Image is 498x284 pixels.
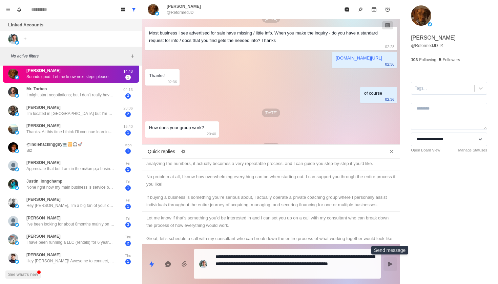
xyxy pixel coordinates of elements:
div: If buying a business is something you're serious about, I actually operate a private coaching gro... [146,194,396,209]
img: picture [15,75,19,79]
div: How does your group work? [149,124,204,132]
p: Hey [PERSON_NAME], I'm a big fan of your content and would appreciate your advice on acquiring pr... [26,203,115,209]
span: 3 [125,93,131,99]
img: picture [148,4,159,15]
button: Archive [367,3,381,16]
button: Reply with AI [161,257,175,271]
span: 2 [125,241,131,246]
p: [PERSON_NAME] [411,34,456,42]
img: picture [8,216,18,226]
img: picture [8,124,18,134]
p: 02:36 [168,78,177,86]
p: Mr. Torben [26,86,47,92]
img: picture [15,131,19,135]
p: [PERSON_NAME] [26,104,61,111]
img: picture [15,186,19,190]
button: Mark as read [340,3,354,16]
span: 1 [125,185,131,191]
p: @ReformedJD [167,9,194,16]
p: 14:48 [120,69,137,74]
p: Appreciate that but I am in the m&amp;a business so am familiar with all the debt and financing s... [26,166,115,172]
div: No problem at all, I know how overwhelming everything can be when starting out. I can support you... [146,173,396,188]
button: Edit quick replies [178,146,189,157]
p: [PERSON_NAME] [26,215,61,221]
span: 1 [125,148,131,154]
button: Close quick replies [386,146,397,157]
p: Thanks. At this time I think I'll continue learning a bit on my own but I'll be in touch if I'm i... [26,129,115,135]
p: Fri [120,161,137,166]
p: 103 [411,57,418,63]
button: Add account [21,35,29,43]
img: picture [8,69,18,79]
p: 04:13 [120,87,137,93]
img: picture [8,87,18,97]
img: picture [8,234,18,244]
button: Board View [118,4,128,15]
img: picture [15,241,19,245]
p: I’m located in [GEOGRAPHIC_DATA] but I’m here for work, I travel across central and southern [GEO... [26,111,115,117]
a: [DOMAIN_NAME][URL] [336,55,382,61]
img: picture [15,223,19,227]
p: [PERSON_NAME] [26,252,61,258]
p: 5 [439,57,441,63]
img: picture [8,179,18,189]
button: Add filters [128,52,137,60]
p: 02:36 [385,61,395,68]
span: 1 [125,259,131,264]
img: picture [15,204,19,208]
p: 23:06 [120,105,137,111]
p: 20:40 [207,130,216,138]
p: 02:36 [385,96,395,103]
img: picture [199,260,207,268]
img: picture [15,260,19,264]
span: 1 [125,130,131,136]
p: Fri [120,179,137,185]
button: See what's new [5,270,41,279]
img: picture [15,94,19,98]
p: Justin_longchamp [26,178,62,184]
button: Pin [354,3,367,16]
button: Notifications [14,4,24,15]
p: [PERSON_NAME] [26,160,61,166]
p: Biz [26,147,32,153]
p: Mon [120,142,137,148]
div: of course [364,90,382,97]
img: picture [8,142,18,152]
button: Show all conversations [128,4,139,15]
a: Manage Statuses [458,147,487,153]
p: I might start negotiations; but I don’t really have the down payment at this point; so may have t... [26,92,115,98]
p: Thu [120,234,137,240]
img: picture [155,11,159,16]
span: 2 [125,112,131,117]
div: Great, let’s schedule a call with my consultant who can break down the entire process of what wor... [146,235,396,250]
div: No worries, I know it can feel overwhelming at first to find and evaluate a good deal. Once you l... [146,152,396,167]
p: None right now my main business is service based [26,184,115,190]
img: picture [15,41,19,45]
p: Followers [443,57,460,63]
p: [DATE] [262,109,280,117]
div: Let me know if that’s something you’d be interested in and I can set you up on a call with my con... [146,214,396,229]
img: picture [411,5,431,26]
p: [PERSON_NAME] [26,123,61,129]
p: [PERSON_NAME] [26,196,61,203]
p: 15:40 [120,124,137,129]
img: picture [8,34,18,44]
p: I've been looking for about 8months mainly on loopnet [26,221,115,227]
div: Thanks! [149,72,165,79]
p: [PERSON_NAME] [167,3,201,9]
span: 1 [125,75,131,80]
button: Menu [3,4,14,15]
img: picture [428,22,432,26]
p: I have been running a LLC (rentals) for 6 years now. I think I have enough business experience to... [26,239,115,245]
p: [DATE] [262,143,280,152]
div: Most business I see advertised for sale have missing / little info. When you make the inquiry - d... [149,29,382,44]
a: @ReformedJD [411,43,443,49]
button: Add media [178,257,191,271]
p: [PERSON_NAME] [26,68,61,74]
p: Quick replies [148,148,175,155]
p: 02:28 [385,43,395,50]
img: picture [8,161,18,171]
button: Add reminder [381,3,394,16]
p: No active filters [11,53,128,59]
img: picture [8,105,18,116]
